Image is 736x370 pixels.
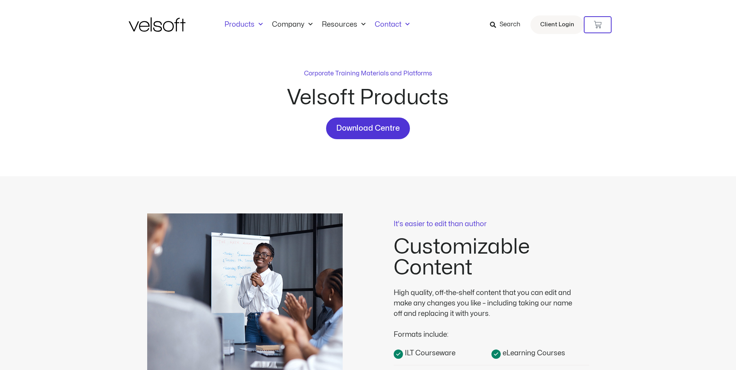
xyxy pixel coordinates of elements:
[267,20,317,29] a: CompanyMenu Toggle
[403,348,456,358] span: ILT Courseware
[394,348,491,359] a: ILT Courseware
[394,221,589,228] p: It's easier to edit than author
[220,20,414,29] nav: Menu
[229,87,507,108] h2: Velsoft Products
[326,118,410,139] a: Download Centre
[530,15,584,34] a: Client Login
[501,348,565,358] span: eLearning Courses
[490,18,526,31] a: Search
[304,69,432,78] p: Corporate Training Materials and Platforms
[540,20,574,30] span: Client Login
[317,20,370,29] a: ResourcesMenu Toggle
[129,17,185,32] img: Velsoft Training Materials
[394,288,579,319] div: High quality, off-the-shelf content that you can edit and make any changes you like – including t...
[336,122,400,135] span: Download Centre
[370,20,414,29] a: ContactMenu Toggle
[500,20,520,30] span: Search
[394,237,589,278] h2: Customizable Content
[394,319,579,340] div: Formats include:
[220,20,267,29] a: ProductsMenu Toggle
